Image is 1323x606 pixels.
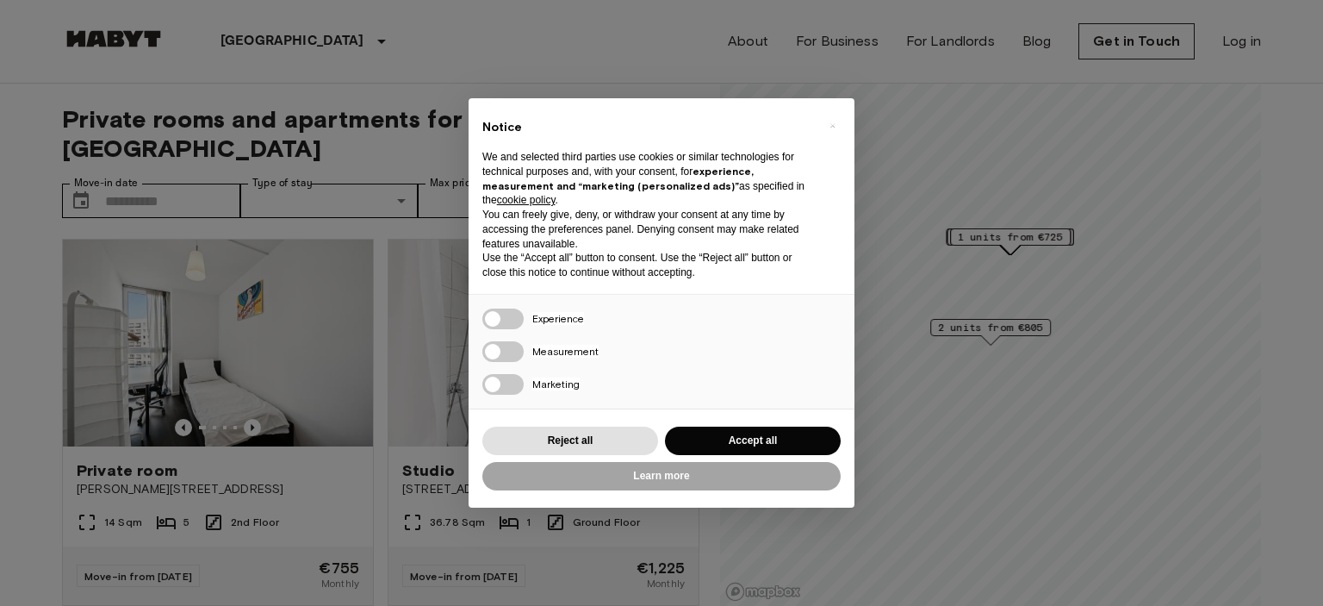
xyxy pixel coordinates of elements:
[532,378,580,390] span: Marketing
[482,208,813,251] p: You can freely give, deny, or withdraw your consent at any time by accessing the preferences pane...
[665,427,841,455] button: Accept all
[497,194,556,206] a: cookie policy
[532,312,584,325] span: Experience
[482,150,813,208] p: We and selected third parties use cookies or similar technologies for technical purposes and, wit...
[482,427,658,455] button: Reject all
[482,119,813,136] h2: Notice
[482,165,754,192] strong: experience, measurement and “marketing (personalized ads)”
[482,251,813,280] p: Use the “Accept all” button to consent. Use the “Reject all” button or close this notice to conti...
[482,462,841,490] button: Learn more
[532,345,599,358] span: Measurement
[829,116,835,136] span: ×
[818,112,846,140] button: Close this notice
